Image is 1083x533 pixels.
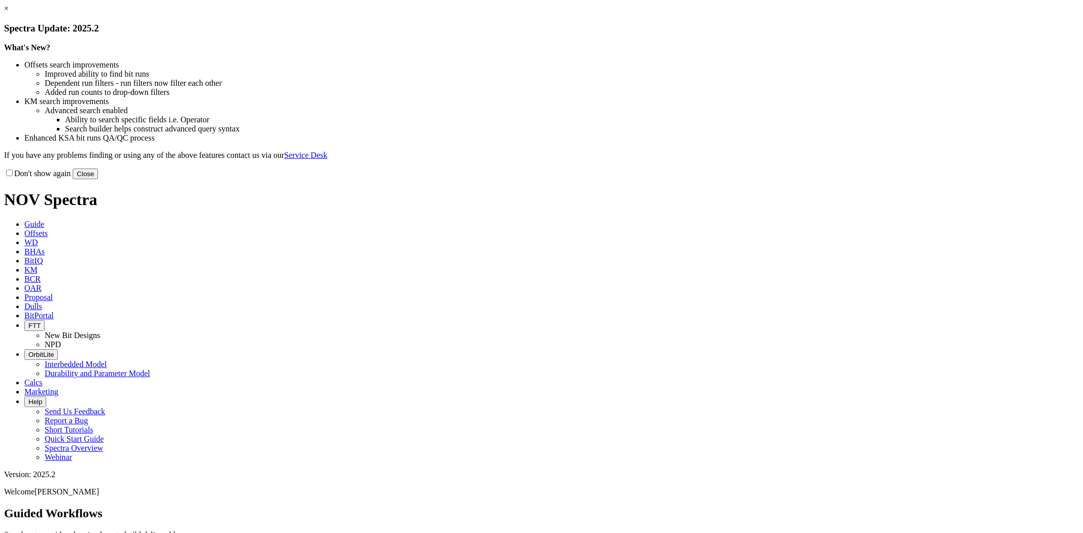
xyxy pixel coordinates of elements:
h2: Guided Workflows [4,507,1079,520]
div: Version: 2025.2 [4,470,1079,479]
span: BHAs [24,247,45,256]
span: Marketing [24,387,58,396]
input: Don't show again [6,170,13,176]
a: Interbedded Model [45,360,107,369]
span: WD [24,238,38,247]
li: Search builder helps construct advanced query syntax [65,124,1079,134]
h1: NOV Spectra [4,190,1079,209]
p: If you have any problems finding or using any of the above features contact us via our [4,151,1079,160]
span: BCR [24,275,41,283]
a: Send Us Feedback [45,407,105,416]
span: OAR [24,284,42,292]
a: Durability and Parameter Model [45,369,150,378]
a: Short Tutorials [45,425,93,434]
a: Service Desk [284,151,327,159]
li: Offsets search improvements [24,60,1079,70]
span: Proposal [24,293,53,302]
span: OrbitLite [28,351,54,358]
span: Calcs [24,378,43,387]
strong: What's New? [4,43,50,52]
label: Don't show again [4,169,71,178]
span: [PERSON_NAME] [35,487,99,496]
li: Improved ability to find bit runs [45,70,1079,79]
li: Dependent run filters - run filters now filter each other [45,79,1079,88]
a: Spectra Overview [45,444,103,452]
a: Quick Start Guide [45,435,104,443]
span: KM [24,265,38,274]
h3: Spectra Update: 2025.2 [4,23,1079,34]
a: Report a Bug [45,416,88,425]
span: BitIQ [24,256,43,265]
li: Ability to search specific fields i.e. Operator [65,115,1079,124]
a: NPD [45,340,61,349]
li: Added run counts to drop-down filters [45,88,1079,97]
li: KM search improvements [24,97,1079,106]
li: Advanced search enabled [45,106,1079,115]
a: × [4,4,9,13]
a: New Bit Designs [45,331,100,340]
span: BitPortal [24,311,54,320]
span: Guide [24,220,44,228]
span: Dulls [24,302,42,311]
li: Enhanced KSA bit runs QA/QC process [24,134,1079,143]
span: Offsets [24,229,48,238]
a: Webinar [45,453,72,461]
span: Help [28,398,42,406]
button: Close [73,169,98,179]
span: FTT [28,322,41,329]
p: Welcome [4,487,1079,496]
